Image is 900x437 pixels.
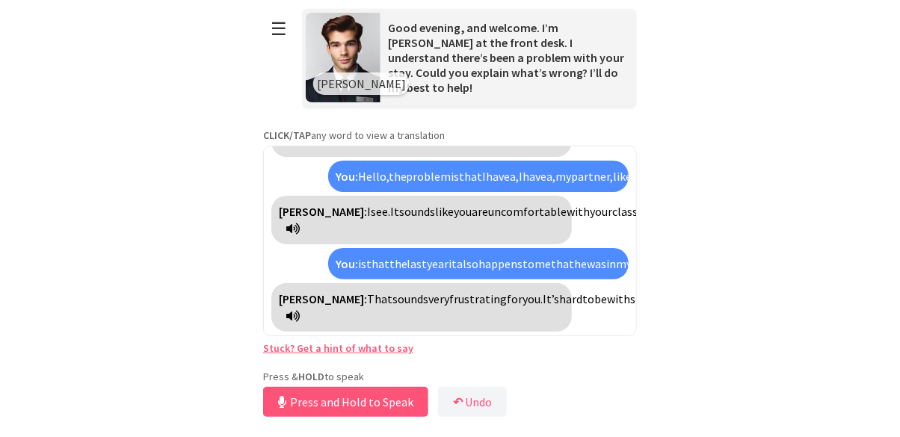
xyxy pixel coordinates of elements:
[632,169,650,184] span: the
[607,291,630,306] span: with
[449,256,457,271] span: it
[535,256,552,271] span: me
[389,256,407,271] span: the
[263,10,295,48] button: ☰
[392,291,428,306] span: sounds
[438,387,507,417] button: ↶Undo
[367,291,392,306] span: That
[298,370,324,383] strong: HOLD
[449,291,507,306] span: frustrating
[572,169,614,184] span: partner,
[306,13,380,102] img: Scenario Image
[507,291,523,306] span: for
[435,204,454,219] span: like
[590,204,612,219] span: your
[552,256,575,271] span: that
[559,291,582,306] span: hard
[556,169,572,184] span: my
[594,291,607,306] span: be
[614,169,632,184] span: like
[399,204,435,219] span: sounds
[389,169,407,184] span: the
[358,169,389,184] span: Hello,
[582,291,594,306] span: to
[488,204,567,219] span: uncomfortable
[454,204,472,219] span: you
[328,248,629,279] div: Click to translate
[451,169,460,184] span: is
[367,204,371,219] span: I
[263,341,413,355] a: Stuck? Get a hint of what to say
[457,256,479,271] span: also
[523,256,535,271] span: to
[520,169,523,184] span: I
[617,256,632,271] span: my
[366,256,389,271] span: that
[279,204,367,219] strong: [PERSON_NAME]:
[428,256,449,271] span: year
[567,204,590,219] span: with
[630,291,678,306] span: someone
[543,291,559,306] span: It’s
[407,169,451,184] span: problem
[607,256,617,271] span: in
[371,204,390,219] span: see.
[487,169,511,184] span: have
[263,128,637,142] p: any word to view a translation
[271,196,572,244] div: Click to translate
[271,283,572,332] div: Click to translate
[428,291,449,306] span: very
[336,256,358,271] strong: You:
[511,169,520,184] span: a,
[460,169,483,184] span: that
[263,128,311,142] strong: CLICK/TAP
[407,256,428,271] span: last
[317,76,406,91] span: [PERSON_NAME]
[472,204,488,219] span: are
[479,256,523,271] span: happens
[263,370,637,383] p: Press & to speak
[336,169,358,184] strong: You:
[612,204,638,219] span: class
[279,291,367,306] strong: [PERSON_NAME]:
[453,394,463,409] b: ↶
[523,169,547,184] span: have
[547,169,556,184] span: a,
[388,20,624,95] span: Good evening, and welcome. I’m [PERSON_NAME] at the front desk. I understand there’s been a probl...
[523,291,543,306] span: you.
[588,256,607,271] span: was
[632,256,686,271] span: classroom
[328,161,629,192] div: Click to translate
[390,204,399,219] span: It
[483,169,487,184] span: I
[263,387,428,417] button: Press and Hold to Speak
[358,256,366,271] span: is
[575,256,588,271] span: he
